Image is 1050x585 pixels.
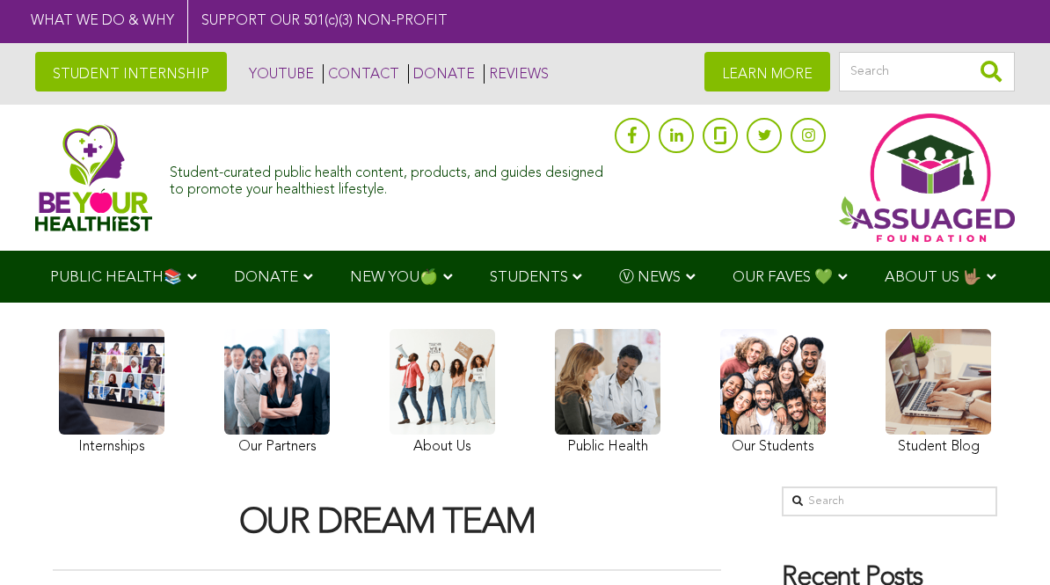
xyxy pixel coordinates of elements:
[234,270,298,285] span: DONATE
[782,486,997,516] input: Search
[839,113,1015,242] img: Assuaged App
[35,124,152,231] img: Assuaged
[962,501,1050,585] iframe: Chat Widget
[619,270,681,285] span: Ⓥ NEWS
[323,64,399,84] a: CONTACT
[484,64,549,84] a: REVIEWS
[490,270,568,285] span: STUDENTS
[704,52,830,91] a: LEARN MORE
[50,270,182,285] span: PUBLIC HEALTH📚
[733,270,833,285] span: OUR FAVES 💚
[350,270,438,285] span: NEW YOU🍏
[714,127,726,144] img: glassdoor
[170,157,606,199] div: Student-curated public health content, products, and guides designed to promote your healthiest l...
[408,64,475,84] a: DONATE
[35,52,227,91] a: STUDENT INTERNSHIP
[885,270,981,285] span: ABOUT US 🤟🏽
[244,64,314,84] a: YOUTUBE
[24,251,1026,303] div: Navigation Menu
[839,52,1015,91] input: Search
[53,504,722,543] h1: OUR DREAM TEAM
